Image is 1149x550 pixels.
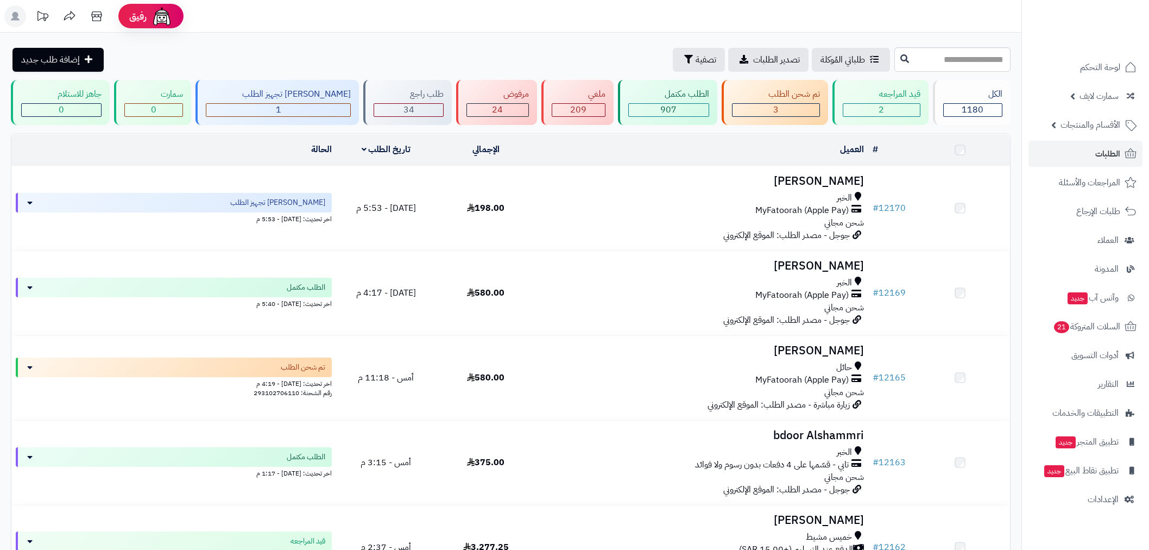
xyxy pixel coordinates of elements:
[472,143,500,156] a: الإجمالي
[403,103,414,116] span: 34
[22,104,101,116] div: 0
[840,143,864,156] a: العميل
[9,80,112,125] a: جاهز للاستلام 0
[21,88,102,101] div: جاهز للاستلام
[728,48,809,72] a: تصدير الطلبات
[873,286,879,299] span: #
[723,314,850,327] span: جوجل - مصدر الطلب: الموقع الإلكتروني
[361,456,411,469] span: أمس - 3:15 م
[1028,371,1142,397] a: التقارير
[358,371,414,384] span: أمس - 11:18 م
[311,143,332,156] a: الحالة
[540,429,864,442] h3: bdoor Alshammri
[873,143,878,156] a: #
[552,88,605,101] div: ملغي
[1028,227,1142,253] a: العملاء
[696,53,716,66] span: تصفية
[723,229,850,242] span: جوجل - مصدر الطلب: الموقع الإلكتروني
[467,371,504,384] span: 580.00
[193,80,361,125] a: [PERSON_NAME] تجهيز الطلب 1
[124,88,183,101] div: سمارت
[540,260,864,272] h3: [PERSON_NAME]
[837,192,852,204] span: الخبر
[16,212,332,224] div: اخر تحديث: [DATE] - 5:53 م
[539,80,616,125] a: ملغي 209
[1055,434,1119,449] span: تطبيق المتجر
[1068,292,1088,304] span: جديد
[151,103,156,116] span: 0
[1088,492,1119,507] span: الإعدادات
[873,371,906,384] a: #12165
[824,386,864,399] span: شحن مجاني
[873,456,879,469] span: #
[570,103,586,116] span: 209
[254,388,332,398] span: رقم الشحنة: 293102706110
[628,88,709,101] div: الطلب مكتمل
[824,471,864,484] span: شحن مجاني
[806,531,852,543] span: خميس مشيط
[1028,198,1142,224] a: طلبات الإرجاع
[873,286,906,299] a: #12169
[1097,233,1119,248] span: العملاء
[1071,348,1119,363] span: أدوات التسويق
[1052,405,1119,421] span: التطبيقات والخدمات
[361,80,454,125] a: طلب راجع 34
[830,80,931,125] a: قيد المراجعه 2
[287,452,325,462] span: الطلب مكتمل
[540,345,864,357] h3: [PERSON_NAME]
[467,286,504,299] span: 580.00
[356,202,416,215] span: [DATE] - 5:53 م
[287,282,325,293] span: الطلب مكتمل
[1028,342,1142,368] a: أدوات التسويق
[1080,60,1120,75] span: لوحة التحكم
[719,80,830,125] a: تم شحن الطلب 3
[873,202,906,215] a: #12170
[356,286,416,299] span: [DATE] - 4:17 م
[1028,170,1142,196] a: المراجعات والأسئلة
[206,88,351,101] div: [PERSON_NAME] تجهيز الطلب
[1056,436,1076,448] span: جديد
[773,103,779,116] span: 3
[467,456,504,469] span: 375.00
[873,456,906,469] a: #12163
[629,104,709,116] div: 907
[454,80,539,125] a: مرفوض 24
[129,10,147,23] span: رفيق
[540,175,864,187] h3: [PERSON_NAME]
[837,446,852,459] span: الخبر
[29,5,56,30] a: تحديثات المنصة
[660,103,677,116] span: 907
[732,88,820,101] div: تم شحن الطلب
[492,103,503,116] span: 24
[836,361,852,374] span: حائل
[230,197,325,208] span: [PERSON_NAME] تجهيز الطلب
[125,104,182,116] div: 0
[1095,261,1119,277] span: المدونة
[931,80,1013,125] a: الكل1180
[1043,463,1119,478] span: تطبيق نقاط البيع
[12,48,104,72] a: إضافة طلب جديد
[755,289,849,302] span: MyFatoorah (Apple Pay)
[733,104,819,116] div: 3
[873,371,879,384] span: #
[291,536,325,547] span: قيد المراجعه
[843,88,920,101] div: قيد المراجعه
[362,143,411,156] a: تاريخ الطلب
[16,377,332,389] div: اخر تحديث: [DATE] - 4:19 م
[1059,175,1120,190] span: المراجعات والأسئلة
[467,104,528,116] div: 24
[708,398,850,411] span: زيارة مباشرة - مصدر الطلب: الموقع الإلكتروني
[812,48,890,72] a: طلباتي المُوكلة
[695,459,849,471] span: تابي - قسّمها على 4 دفعات بدون رسوم ولا فوائد
[16,467,332,478] div: اخر تحديث: [DATE] - 1:17 م
[1028,486,1142,512] a: الإعدادات
[466,88,528,101] div: مرفوض
[1028,141,1142,167] a: الطلبات
[1098,377,1119,392] span: التقارير
[843,104,920,116] div: 2
[552,104,605,116] div: 209
[1075,30,1139,53] img: logo-2.png
[1060,117,1120,133] span: الأقسام والمنتجات
[755,204,849,217] span: MyFatoorah (Apple Pay)
[673,48,725,72] button: تصفية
